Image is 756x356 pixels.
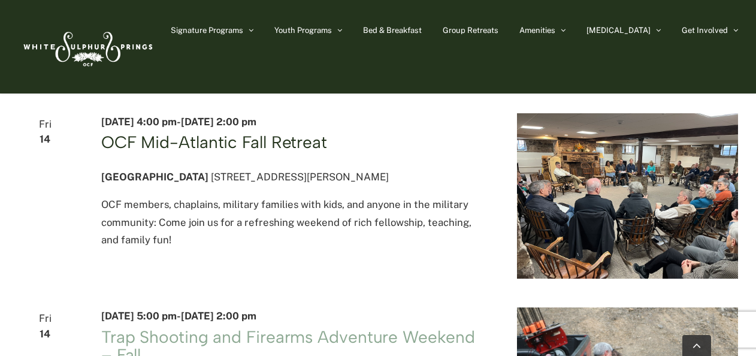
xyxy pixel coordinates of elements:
[101,310,256,322] time: -
[18,310,72,327] span: Fri
[18,19,156,75] img: White Sulphur Springs Logo
[682,26,728,34] span: Get Involved
[18,131,72,148] span: 14
[519,26,555,34] span: Amenities
[101,132,327,152] a: OCF Mid-Atlantic Fall Retreat
[443,26,498,34] span: Group Retreats
[101,171,208,183] span: [GEOGRAPHIC_DATA]
[18,116,72,133] span: Fri
[274,26,332,34] span: Youth Programs
[101,116,177,128] span: [DATE] 4:00 pm
[211,171,389,183] span: [STREET_ADDRESS][PERSON_NAME]
[586,26,651,34] span: [MEDICAL_DATA]
[517,113,738,279] img: FD95841C-0755-4637-9F23-7F34A25E6647_1_105_c
[101,196,488,249] p: OCF members, chaplains, military families with kids, and anyone in the military community: Come j...
[181,310,256,322] span: [DATE] 2:00 pm
[181,116,256,128] span: [DATE] 2:00 pm
[18,325,72,343] span: 14
[363,26,422,34] span: Bed & Breakfast
[101,116,256,128] time: -
[171,26,243,34] span: Signature Programs
[101,310,177,322] span: [DATE] 5:00 pm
